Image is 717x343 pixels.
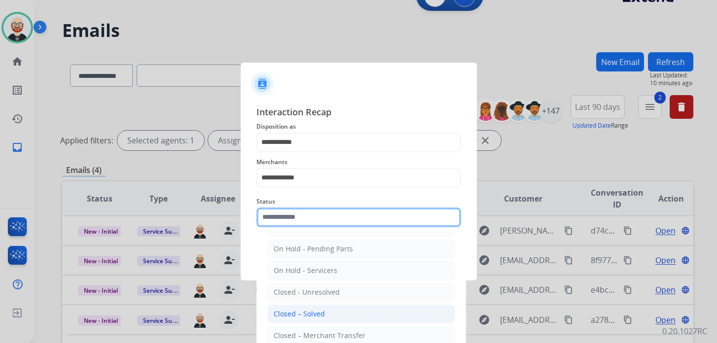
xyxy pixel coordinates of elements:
[256,105,461,121] span: Interaction Recap
[274,331,365,341] div: Closed – Merchant Transfer
[274,244,353,254] div: On Hold - Pending Parts
[256,121,461,133] span: Disposition as
[274,309,325,319] div: Closed – Solved
[274,287,340,297] div: Closed - Unresolved
[256,196,461,207] span: Status
[256,156,461,168] span: Merchants
[251,72,274,96] img: contactIcon
[662,325,707,337] p: 0.20.1027RC
[274,266,337,275] div: On Hold - Servicers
